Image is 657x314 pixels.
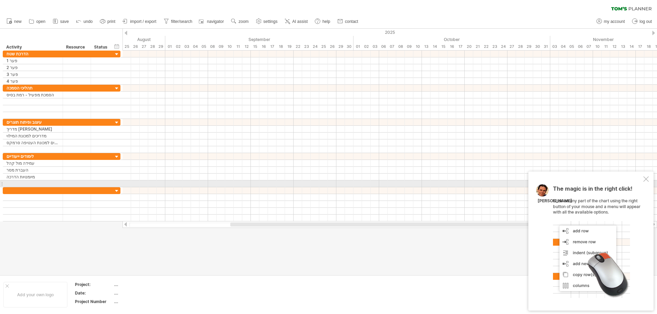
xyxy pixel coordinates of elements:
div: Monday, 22 September 2025 [294,43,302,50]
div: Friday, 7 November 2025 [584,43,593,50]
a: log out [630,17,654,26]
div: Monday, 29 September 2025 [336,43,345,50]
a: my account [595,17,627,26]
div: Tuesday, 30 September 2025 [345,43,353,50]
div: תהליכי הסמכה [7,85,59,91]
span: filter/search [171,19,192,24]
div: Monday, 17 November 2025 [636,43,644,50]
div: הסמכת מפעיל - רמת בסיס [7,92,59,98]
div: Monday, 3 November 2025 [550,43,559,50]
div: Wednesday, 10 September 2025 [225,43,234,50]
div: Tuesday, 11 November 2025 [602,43,610,50]
span: undo [83,19,93,24]
span: contact [345,19,358,24]
a: settings [254,17,280,26]
div: Thursday, 18 September 2025 [276,43,285,50]
div: Friday, 19 September 2025 [285,43,294,50]
div: Friday, 17 October 2025 [456,43,465,50]
div: Wednesday, 17 September 2025 [268,43,276,50]
div: Friday, 14 November 2025 [627,43,636,50]
div: .... [114,290,171,296]
div: עיצוב ופיתוח תוצרים [7,119,59,125]
div: Friday, 12 September 2025 [242,43,251,50]
div: הדרכת שטח [7,51,59,57]
div: Thursday, 16 October 2025 [448,43,456,50]
div: Thursday, 30 October 2025 [533,43,542,50]
div: Wednesday, 15 October 2025 [439,43,448,50]
span: help [322,19,330,24]
div: Wednesday, 29 October 2025 [525,43,533,50]
div: Resource [66,44,87,51]
div: Friday, 24 October 2025 [499,43,507,50]
div: Tuesday, 2 September 2025 [174,43,182,50]
div: Monday, 6 October 2025 [379,43,388,50]
a: zoom [229,17,250,26]
div: Thursday, 6 November 2025 [576,43,584,50]
span: settings [263,19,278,24]
a: help [313,17,332,26]
div: Wednesday, 8 October 2025 [396,43,405,50]
div: Thursday, 28 August 2025 [148,43,157,50]
span: log out [640,19,652,24]
span: new [14,19,22,24]
div: .... [114,282,171,287]
div: Thursday, 4 September 2025 [191,43,199,50]
div: Wednesday, 27 August 2025 [140,43,148,50]
div: Monday, 1 September 2025 [165,43,174,50]
div: September 2025 [165,36,353,43]
a: contact [336,17,360,26]
div: Wednesday, 5 November 2025 [567,43,576,50]
div: פער 2 [7,64,59,71]
div: מיומנויות הדרכה [7,174,59,180]
div: Tuesday, 4 November 2025 [559,43,567,50]
div: עמידה מול קהל [7,160,59,166]
span: zoom [239,19,248,24]
div: Monday, 20 October 2025 [465,43,473,50]
div: Wednesday, 24 September 2025 [311,43,319,50]
div: Project: [75,282,113,287]
span: The magic is in the right click! [553,185,632,195]
div: העברת מסר [7,167,59,173]
span: import / export [130,19,156,24]
div: Monday, 15 September 2025 [251,43,259,50]
span: save [60,19,69,24]
div: Thursday, 11 September 2025 [234,43,242,50]
div: פער 1 [7,57,59,64]
a: open [27,17,48,26]
a: undo [74,17,95,26]
div: Click on any part of the chart using the right button of your mouse and a menu will appear with a... [553,186,642,298]
div: Status [94,44,109,51]
div: Date: [75,290,113,296]
div: Thursday, 25 September 2025 [319,43,328,50]
div: Tuesday, 21 October 2025 [473,43,482,50]
div: Thursday, 13 November 2025 [619,43,627,50]
div: מדריך [PERSON_NAME] [7,126,59,132]
div: Monday, 25 August 2025 [123,43,131,50]
div: Activity [6,44,59,51]
div: .... [114,299,171,304]
div: Friday, 31 October 2025 [542,43,550,50]
div: Friday, 10 October 2025 [413,43,422,50]
div: Wednesday, 3 September 2025 [182,43,191,50]
a: navigator [198,17,226,26]
div: Tuesday, 16 September 2025 [259,43,268,50]
div: Tuesday, 18 November 2025 [644,43,653,50]
div: Monday, 13 October 2025 [422,43,430,50]
div: Friday, 29 August 2025 [157,43,165,50]
div: פער 4 [7,78,59,84]
div: Tuesday, 28 October 2025 [516,43,525,50]
div: Tuesday, 7 October 2025 [388,43,396,50]
div: Tuesday, 23 September 2025 [302,43,311,50]
div: Tuesday, 26 August 2025 [131,43,140,50]
div: Friday, 5 September 2025 [199,43,208,50]
div: [PERSON_NAME] [538,198,572,204]
div: October 2025 [353,36,550,43]
span: my account [604,19,625,24]
div: פער 3 [7,71,59,78]
a: import / export [121,17,158,26]
div: Monday, 27 October 2025 [507,43,516,50]
div: לימודים ייעודיים [7,153,59,160]
a: filter/search [162,17,194,26]
div: Thursday, 23 October 2025 [490,43,499,50]
div: Thursday, 2 October 2025 [362,43,371,50]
